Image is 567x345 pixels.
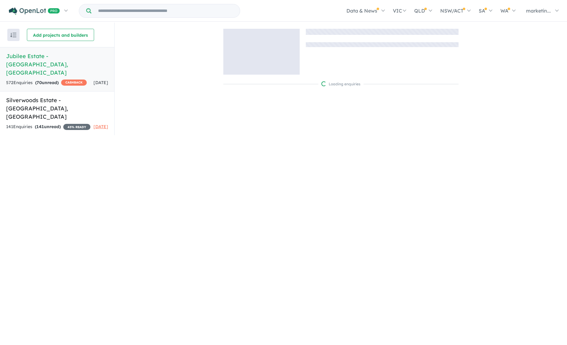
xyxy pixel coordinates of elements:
strong: ( unread) [35,80,59,85]
h5: Jubilee Estate - [GEOGRAPHIC_DATA] , [GEOGRAPHIC_DATA] [6,52,108,77]
span: 141 [36,124,44,129]
span: [DATE] [93,124,108,129]
span: marketin... [526,8,551,14]
span: [DATE] [93,80,108,85]
span: 70 [37,80,42,85]
input: Try estate name, suburb, builder or developer [93,4,239,17]
span: 45 % READY [63,124,90,130]
strong: ( unread) [35,124,61,129]
button: Add projects and builders [27,29,94,41]
h5: Silverwoods Estate - [GEOGRAPHIC_DATA] , [GEOGRAPHIC_DATA] [6,96,108,121]
img: Openlot PRO Logo White [9,7,60,15]
img: sort.svg [10,33,16,37]
div: Loading enquiries [321,81,360,87]
div: 572 Enquir ies [6,79,87,87]
div: 141 Enquir ies [6,123,90,131]
span: CASHBACK [61,80,87,86]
